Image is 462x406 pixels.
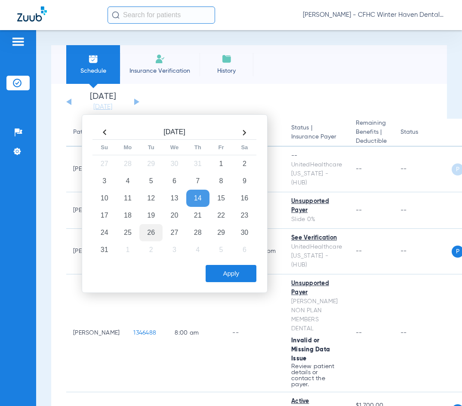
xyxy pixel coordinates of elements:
[291,132,342,141] span: Insurance Payer
[394,229,452,274] td: --
[17,6,47,22] img: Zuub Logo
[88,54,99,64] img: Schedule
[291,151,342,160] div: --
[116,126,233,140] th: [DATE]
[77,103,129,111] a: [DATE]
[291,215,342,224] div: Slide 0%
[394,274,452,392] td: --
[11,37,25,47] img: hamburger-icon
[225,274,284,392] td: --
[112,11,120,19] img: Search Icon
[222,54,232,64] img: History
[291,297,342,333] div: [PERSON_NAME] NON PLAN MEMBERS DENTAL
[66,274,126,392] td: [PERSON_NAME]
[291,397,342,406] div: Active
[291,197,342,215] div: Unsupported Payer
[356,207,362,213] span: --
[291,243,342,270] div: UnitedHealthcare [US_STATE] - (HUB)
[77,92,129,111] li: [DATE]
[291,279,342,297] div: Unsupported Payer
[291,338,330,362] span: Invalid or Missing Data Issue
[291,234,342,243] div: See Verification
[73,67,114,75] span: Schedule
[108,6,215,24] input: Search for patients
[394,147,452,192] td: --
[291,363,342,388] p: Review patient details or contact the payer.
[206,67,247,75] span: History
[356,330,362,336] span: --
[349,119,394,147] th: Remaining Benefits |
[155,54,165,64] img: Manual Insurance Verification
[356,137,387,146] span: Deductible
[356,166,362,172] span: --
[168,274,225,392] td: 8:00 AM
[394,119,452,147] th: Status
[73,128,111,137] div: Patient Name
[291,160,342,188] div: UnitedHealthcare [US_STATE] - (HUB)
[394,192,452,229] td: --
[126,67,193,75] span: Insurance Verification
[133,330,156,336] span: 1346488
[419,365,462,406] iframe: Chat Widget
[356,248,362,254] span: --
[284,119,349,147] th: Status |
[303,11,445,19] span: [PERSON_NAME] - CFHC Winter Haven Dental
[73,128,120,137] div: Patient Name
[206,265,256,282] button: Apply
